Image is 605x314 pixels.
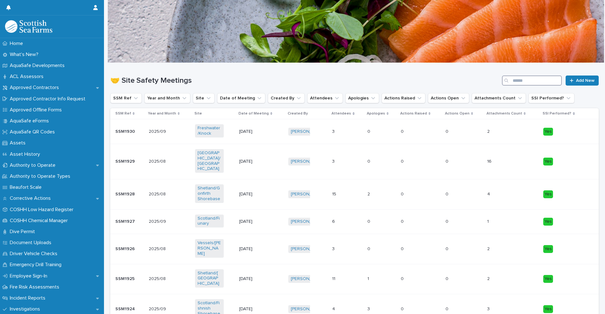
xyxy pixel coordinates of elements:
a: Freshwater/Knock [198,126,221,136]
p: [DATE] [239,159,268,164]
p: Approved Contractors [7,85,64,91]
p: Incident Reports [7,295,50,301]
p: Approved Contractor Info Request [7,96,90,102]
button: Actions Open [428,93,469,103]
p: AquaSafe Developments [7,63,70,69]
button: Actions Raised [382,93,425,103]
tr: SSM1928SSM1928 2025/082025/08 Shetland/Gonfirth Shorebase [DATE][PERSON_NAME] 1515 22 00 00 44 Yes [110,179,599,209]
p: Apologies [367,110,385,117]
p: SSM1925 [115,275,136,282]
p: 2 [487,245,491,252]
p: Fire Risk Assessments [7,284,64,290]
p: 0 [367,245,372,252]
div: Yes [543,158,553,165]
a: Shetland/Gonfirth Shorebase [198,186,221,201]
p: [DATE] [239,192,268,197]
p: 0 [401,275,405,282]
p: [DATE] [239,129,268,134]
button: Created By [268,93,305,103]
a: Vessels/[PERSON_NAME] [198,240,221,256]
p: ACL Assessors [7,74,49,80]
p: 2025/09 [149,128,167,134]
p: 3 [332,245,336,252]
p: Year and Month [148,110,176,117]
p: Authority to Operate Types [7,173,75,179]
p: SSM Ref [115,110,131,117]
div: Yes [543,275,553,283]
p: 0 [446,245,450,252]
p: SSM1926 [115,245,136,252]
p: 2 [367,190,371,197]
p: 4 [332,305,336,312]
button: SSI Performed? [528,93,574,103]
p: SSM1929 [115,158,136,164]
p: 0 [401,305,405,312]
p: Date of Meeting [239,110,269,117]
p: AquaSafe QR Codes [7,129,60,135]
p: 3 [367,305,371,312]
div: Yes [543,218,553,226]
p: 4 [487,190,491,197]
div: Yes [543,245,553,253]
p: What's New? [7,52,43,58]
input: Search [502,76,562,86]
a: [PERSON_NAME] [291,219,325,224]
p: 0 [446,128,450,134]
p: [DATE] [239,219,268,224]
p: Asset History [7,151,45,157]
p: 0 [401,218,405,224]
p: AquaSafe eForms [7,118,54,124]
p: Document Uploads [7,240,56,246]
a: [GEOGRAPHIC_DATA]/[GEOGRAPHIC_DATA] [198,150,221,171]
div: Yes [543,128,553,136]
img: bPIBxiqnSb2ggTQWdOVV [5,20,52,33]
p: 2025/08 [149,158,167,164]
p: [DATE] [239,276,268,282]
p: SSM1930 [115,128,136,134]
a: [PERSON_NAME] [291,159,325,164]
div: Yes [543,190,553,198]
p: 11 [332,275,337,282]
tr: SSM1926SSM1926 2025/082025/08 Vessels/[PERSON_NAME] [DATE][PERSON_NAME] 33 00 00 00 22 Yes [110,234,599,264]
p: 15 [332,190,337,197]
a: Add New [566,76,599,86]
h1: 🤝 Site Safety Meetings [110,76,499,85]
p: Investigations [7,306,45,312]
p: 2025/09 [149,218,167,224]
p: Corrective Actions [7,195,56,201]
button: Attendees [307,93,343,103]
p: 0 [446,218,450,224]
p: Actions Raised [400,110,427,117]
p: 0 [446,305,450,312]
div: Yes [543,305,553,313]
p: Attendees [331,110,351,117]
p: Driver Vehicle Checks [7,251,62,257]
p: 1 [367,275,370,282]
p: Employee Sign-In [7,273,52,279]
button: Date of Meeting [217,93,265,103]
button: Year and Month [144,93,190,103]
p: 3 [332,128,336,134]
p: 1 [487,218,490,224]
button: Apologies [345,93,379,103]
p: Home [7,41,28,47]
p: Attachments Count [487,110,522,117]
tr: SSM1929SSM1929 2025/082025/08 [GEOGRAPHIC_DATA]/[GEOGRAPHIC_DATA] [DATE][PERSON_NAME] 33 00 00 00... [110,144,599,179]
p: 0 [401,245,405,252]
p: 2025/08 [149,190,167,197]
p: 2025/08 [149,275,167,282]
p: 0 [446,158,450,164]
tr: SSM1927SSM1927 2025/092025/09 Scotland/Fiunary [DATE][PERSON_NAME] 66 00 00 00 11 Yes [110,209,599,234]
a: [PERSON_NAME] [291,306,325,312]
p: 2025/08 [149,245,167,252]
span: Add New [576,78,595,83]
p: Beaufort Scale [7,184,47,190]
p: 0 [367,218,372,224]
p: COSHH Low Hazard Register [7,207,78,213]
p: 3 [332,158,336,164]
p: 16 [487,158,493,164]
p: Authority to Operate [7,162,60,168]
p: SSI Performed? [543,110,571,117]
p: SSM1927 [115,218,136,224]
